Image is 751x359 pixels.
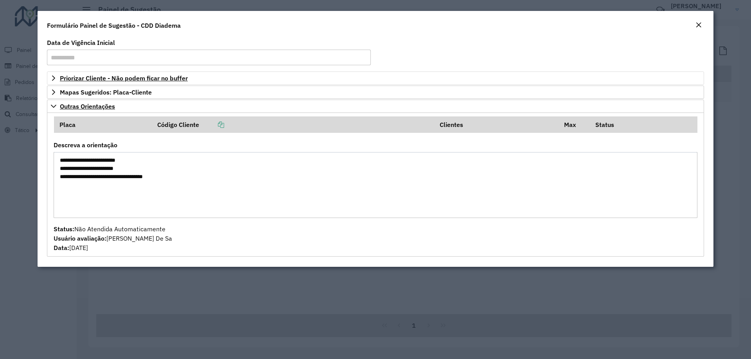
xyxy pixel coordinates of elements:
[60,75,188,81] span: Priorizar Cliente - Não podem ficar no buffer
[47,71,704,85] a: Priorizar Cliente - Não podem ficar no buffer
[54,140,117,150] label: Descreva a orientação
[54,225,74,233] strong: Status:
[47,21,181,30] h4: Formulário Painel de Sugestão - CDD Diadema
[60,89,152,95] span: Mapas Sugeridos: Placa-Cliente
[47,86,704,99] a: Mapas Sugeridos: Placa-Cliente
[590,116,697,133] th: Status
[47,113,704,257] div: Outras Orientações
[695,22,702,28] em: Fechar
[60,103,115,109] span: Outras Orientações
[54,225,172,252] span: Não Atendida Automaticamente [PERSON_NAME] De Sa [DATE]
[434,116,559,133] th: Clientes
[199,121,224,129] a: Copiar
[152,116,434,133] th: Código Cliente
[54,244,69,252] strong: Data:
[47,100,704,113] a: Outras Orientações
[47,38,115,47] label: Data de Vigência Inicial
[54,234,106,242] strong: Usuário avaliação:
[559,116,590,133] th: Max
[693,20,704,30] button: Close
[54,116,152,133] th: Placa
